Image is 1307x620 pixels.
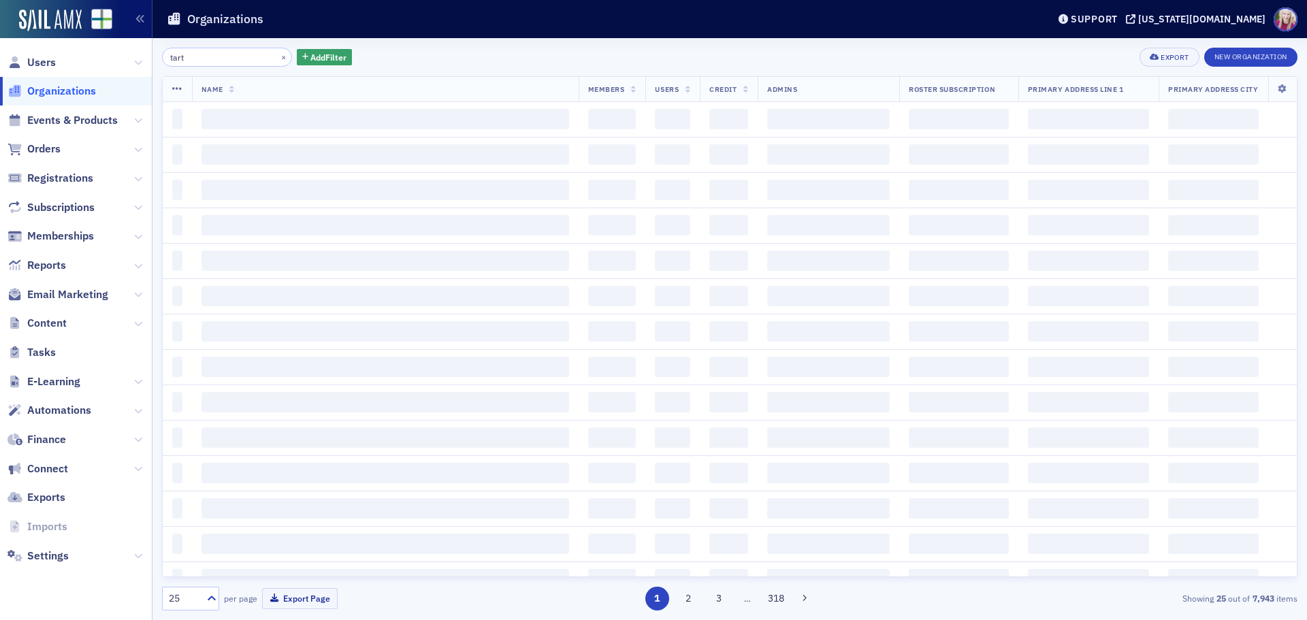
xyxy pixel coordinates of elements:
div: Showing out of items [929,592,1297,604]
div: Export [1161,54,1189,61]
span: ‌ [1028,463,1149,483]
strong: 7,943 [1250,592,1276,604]
span: ‌ [1168,392,1259,412]
span: Organizations [27,84,96,99]
span: ‌ [588,463,636,483]
a: Organizations [7,84,96,99]
button: 2 [676,587,700,610]
span: ‌ [588,215,636,235]
a: Exports [7,490,65,505]
span: ‌ [909,534,1009,554]
span: Settings [27,549,69,564]
span: ‌ [1168,250,1259,271]
a: View Homepage [82,9,112,32]
span: Events & Products [27,113,118,128]
span: Reports [27,258,66,273]
span: Orders [27,142,61,157]
span: ‌ [909,392,1009,412]
span: ‌ [201,109,569,129]
span: ‌ [1168,463,1259,483]
span: ‌ [767,144,890,165]
span: Users [27,55,56,70]
span: ‌ [709,180,748,200]
span: Add Filter [310,51,346,63]
span: ‌ [588,286,636,306]
span: Profile [1274,7,1297,31]
span: ‌ [655,534,690,554]
span: ‌ [767,109,890,129]
span: ‌ [655,321,690,342]
a: Content [7,316,67,331]
span: ‌ [588,109,636,129]
span: Members [588,84,625,94]
span: ‌ [201,286,569,306]
span: Automations [27,403,91,418]
span: ‌ [172,109,182,129]
span: ‌ [201,321,569,342]
span: ‌ [709,144,748,165]
span: ‌ [655,569,690,589]
span: ‌ [201,463,569,483]
span: ‌ [588,427,636,448]
span: ‌ [709,534,748,554]
span: ‌ [909,286,1009,306]
span: ‌ [588,321,636,342]
span: ‌ [767,180,890,200]
span: ‌ [709,392,748,412]
span: ‌ [909,180,1009,200]
button: × [278,50,290,63]
span: ‌ [909,463,1009,483]
span: Exports [27,490,65,505]
span: ‌ [201,534,569,554]
span: ‌ [1028,498,1149,519]
span: ‌ [1168,498,1259,519]
span: ‌ [709,109,748,129]
span: ‌ [767,463,890,483]
span: ‌ [909,321,1009,342]
span: ‌ [709,427,748,448]
span: ‌ [655,144,690,165]
span: ‌ [655,109,690,129]
span: ‌ [709,250,748,271]
span: ‌ [1028,286,1149,306]
span: ‌ [1168,321,1259,342]
span: ‌ [172,144,182,165]
a: Registrations [7,171,93,186]
span: ‌ [1028,180,1149,200]
span: Imports [27,519,67,534]
button: AddFilter [297,49,353,66]
span: ‌ [201,215,569,235]
span: ‌ [172,215,182,235]
a: Tasks [7,345,56,360]
button: Export [1140,48,1199,67]
span: ‌ [1168,534,1259,554]
span: ‌ [909,357,1009,377]
div: Support [1071,13,1118,25]
span: Users [655,84,679,94]
span: Name [201,84,223,94]
span: ‌ [767,286,890,306]
span: ‌ [709,286,748,306]
span: ‌ [201,357,569,377]
span: ‌ [767,357,890,377]
span: Admins [767,84,797,94]
span: Roster Subscription [909,84,995,94]
span: ‌ [709,569,748,589]
span: ‌ [655,180,690,200]
span: ‌ [588,534,636,554]
a: Finance [7,432,66,447]
span: ‌ [588,250,636,271]
span: ‌ [709,498,748,519]
span: ‌ [767,250,890,271]
span: ‌ [709,215,748,235]
div: 25 [169,591,199,606]
span: … [738,592,757,604]
span: ‌ [1168,569,1259,589]
h1: Organizations [187,11,263,27]
a: Automations [7,403,91,418]
span: ‌ [1168,215,1259,235]
span: ‌ [655,392,690,412]
span: ‌ [1028,392,1149,412]
span: ‌ [1028,357,1149,377]
span: ‌ [588,180,636,200]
